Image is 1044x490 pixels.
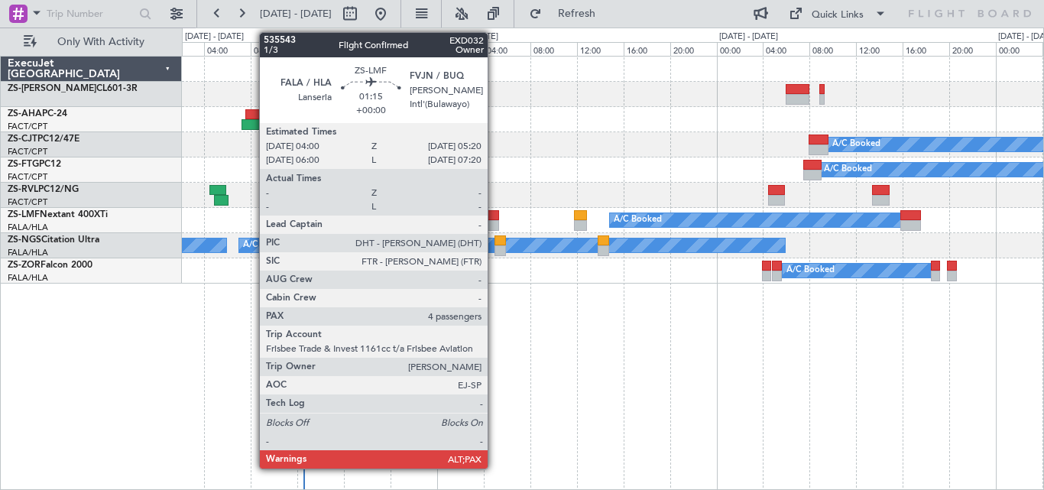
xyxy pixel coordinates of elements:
div: [DATE] - [DATE] [719,31,778,44]
a: FACT/CPT [8,171,47,183]
button: Quick Links [781,2,894,26]
div: A/C Booked [243,234,291,257]
div: 16:00 [344,42,391,56]
div: A/C Booked [824,158,872,181]
span: ZS-LMF [8,210,40,219]
a: ZS-RVLPC12/NG [8,185,79,194]
div: 20:00 [391,42,437,56]
span: Only With Activity [40,37,161,47]
a: FACT/CPT [8,121,47,132]
span: ZS-NGS [8,235,41,245]
a: FALA/HLA [8,222,48,233]
span: ZS-[PERSON_NAME] [8,84,96,93]
a: ZS-AHAPC-24 [8,109,67,118]
div: Quick Links [812,8,864,23]
div: 04:00 [484,42,530,56]
div: 08:00 [530,42,577,56]
span: Refresh [545,8,609,19]
a: ZS-LMFNextant 400XTi [8,210,108,219]
a: FACT/CPT [8,146,47,157]
div: 00:00 [437,42,484,56]
a: FACT/CPT [8,196,47,208]
div: 04:00 [763,42,809,56]
span: [DATE] - [DATE] [260,7,332,21]
a: ZS-CJTPC12/47E [8,135,79,144]
a: ZS-ZORFalcon 2000 [8,261,92,270]
span: ZS-AHA [8,109,42,118]
div: 12:00 [856,42,903,56]
div: 00:00 [717,42,764,56]
span: ZS-RVL [8,185,38,194]
button: Refresh [522,2,614,26]
div: A/C Booked [614,209,662,232]
div: [DATE] - [DATE] [439,31,498,44]
div: 20:00 [670,42,717,56]
a: ZS-NGSCitation Ultra [8,235,99,245]
div: 08:00 [251,42,297,56]
div: A/C Booked [832,133,880,156]
button: Only With Activity [17,30,166,54]
span: ZS-CJT [8,135,37,144]
a: FALA/HLA [8,272,48,284]
div: 20:00 [949,42,996,56]
span: ZS-ZOR [8,261,41,270]
div: A/C Booked [786,259,835,282]
a: ZS-[PERSON_NAME]CL601-3R [8,84,138,93]
a: ZS-FTGPC12 [8,160,61,169]
div: 08:00 [809,42,856,56]
div: 12:00 [297,42,344,56]
span: ZS-FTG [8,160,39,169]
div: [DATE] - [DATE] [185,31,244,44]
div: 16:00 [624,42,670,56]
a: FALA/HLA [8,247,48,258]
input: Trip Number [47,2,135,25]
div: 16:00 [903,42,949,56]
div: 12:00 [577,42,624,56]
div: 00:00 [996,42,1042,56]
div: 04:00 [204,42,251,56]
